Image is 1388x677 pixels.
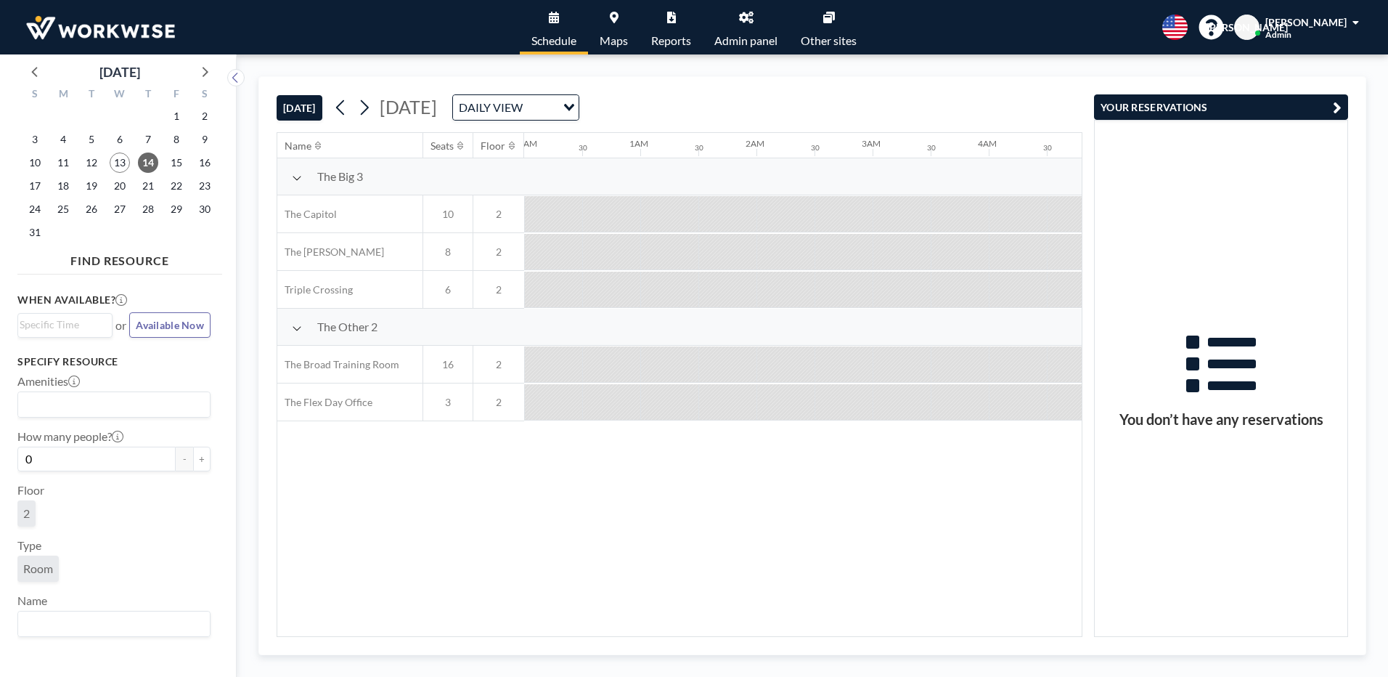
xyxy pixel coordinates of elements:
span: Tuesday, August 19, 2025 [81,176,102,196]
span: 6 [423,283,473,296]
span: Maps [600,35,628,46]
label: Name [17,593,47,608]
span: [DATE] [380,96,437,118]
h4: FIND RESOURCE [17,248,222,268]
span: The Other 2 [317,320,377,334]
button: YOUR RESERVATIONS [1094,94,1348,120]
div: 30 [695,143,703,153]
h3: Specify resource [17,355,211,368]
div: 4AM [978,138,997,149]
span: The [PERSON_NAME] [277,246,384,259]
span: Friday, August 8, 2025 [166,129,187,150]
button: Available Now [129,312,211,338]
span: Sunday, August 3, 2025 [25,129,45,150]
input: Search for option [527,98,555,117]
span: 10 [423,208,473,221]
span: 2 [473,283,524,296]
div: 1AM [629,138,648,149]
span: The Capitol [277,208,337,221]
div: Floor [481,139,505,153]
span: Thursday, August 14, 2025 [138,153,158,173]
div: Search for option [18,314,112,336]
span: 2 [473,396,524,409]
div: S [21,86,49,105]
span: 2 [473,246,524,259]
div: 30 [579,143,587,153]
span: Reports [651,35,691,46]
span: Sunday, August 24, 2025 [25,199,45,219]
span: 8 [423,246,473,259]
div: 30 [1043,143,1052,153]
span: DAILY VIEW [456,98,526,117]
div: 12AM [513,138,537,149]
span: Thursday, August 7, 2025 [138,129,158,150]
span: Sunday, August 10, 2025 [25,153,45,173]
span: Wednesday, August 20, 2025 [110,176,130,196]
span: Schedule [531,35,576,46]
label: Amenities [17,374,80,389]
span: Friday, August 29, 2025 [166,199,187,219]
span: The Flex Day Office [277,396,372,409]
div: W [106,86,134,105]
div: Search for option [453,95,579,120]
span: Tuesday, August 12, 2025 [81,153,102,173]
div: Search for option [18,612,210,636]
span: Saturday, August 23, 2025 [195,176,215,196]
div: 30 [811,143,820,153]
span: The Big 3 [317,169,363,184]
div: Seats [430,139,454,153]
button: + [193,447,211,471]
span: Monday, August 18, 2025 [53,176,73,196]
label: How many people? [17,429,123,444]
div: Name [285,139,311,153]
span: Tuesday, August 5, 2025 [81,129,102,150]
div: T [78,86,106,105]
span: Monday, August 25, 2025 [53,199,73,219]
input: Search for option [20,317,104,333]
span: Other sites [801,35,857,46]
div: 3AM [862,138,881,149]
span: [PERSON_NAME] [1207,21,1288,34]
input: Search for option [20,395,202,414]
span: Thursday, August 28, 2025 [138,199,158,219]
img: organization-logo [23,13,178,42]
button: [DATE] [277,95,322,121]
span: Sunday, August 31, 2025 [25,222,45,243]
span: [PERSON_NAME] [1265,16,1347,28]
span: Admin [1265,29,1291,40]
span: 3 [423,396,473,409]
div: 30 [927,143,936,153]
span: Saturday, August 2, 2025 [195,106,215,126]
span: Thursday, August 21, 2025 [138,176,158,196]
span: Wednesday, August 13, 2025 [110,153,130,173]
div: M [49,86,78,105]
span: The Broad Training Room [277,358,399,371]
span: Room [23,562,53,576]
div: F [162,86,190,105]
div: [DATE] [99,62,140,82]
span: Sunday, August 17, 2025 [25,176,45,196]
span: Monday, August 11, 2025 [53,153,73,173]
span: Wednesday, August 6, 2025 [110,129,130,150]
span: 16 [423,358,473,371]
span: Monday, August 4, 2025 [53,129,73,150]
label: Floor [17,483,44,498]
div: 2AM [746,138,764,149]
input: Search for option [20,615,202,633]
span: Available Now [136,319,204,331]
div: T [134,86,162,105]
div: S [190,86,219,105]
span: 2 [23,506,30,521]
span: Saturday, August 16, 2025 [195,153,215,173]
div: Search for option [18,392,210,417]
span: Saturday, August 30, 2025 [195,199,215,219]
span: or [115,318,126,333]
span: 2 [473,358,524,371]
span: Wednesday, August 27, 2025 [110,199,130,219]
span: Triple Crossing [277,283,353,296]
span: Friday, August 15, 2025 [166,153,187,173]
label: Type [17,538,41,553]
span: Admin panel [714,35,777,46]
h3: You don’t have any reservations [1095,410,1347,429]
span: Friday, August 1, 2025 [166,106,187,126]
